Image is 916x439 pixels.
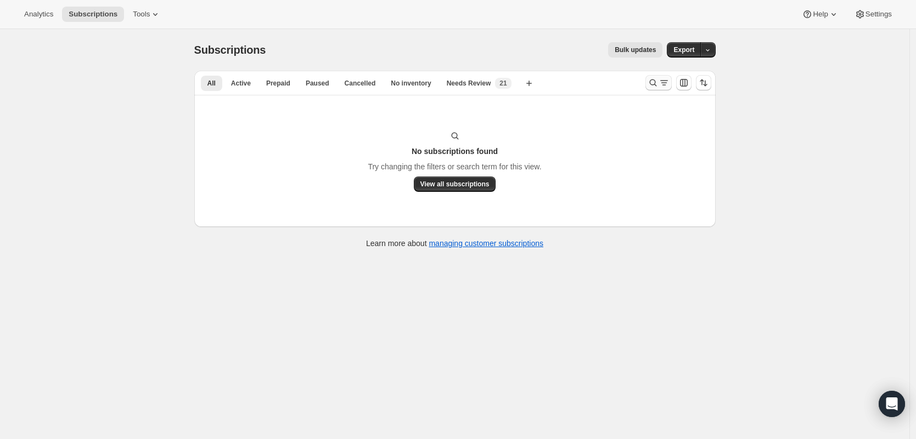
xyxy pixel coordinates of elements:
button: Create new view [520,76,538,91]
span: Tools [133,10,150,19]
span: Needs Review [447,79,491,88]
span: No inventory [391,79,431,88]
button: Analytics [18,7,60,22]
span: View all subscriptions [420,180,490,189]
span: Help [813,10,828,19]
span: Prepaid [266,79,290,88]
span: 21 [499,79,507,88]
p: Try changing the filters or search term for this view. [368,161,541,172]
span: Paused [306,79,329,88]
span: Subscriptions [194,44,266,56]
button: Help [795,7,845,22]
button: Export [667,42,701,58]
button: Customize table column order and visibility [676,75,692,90]
span: Active [231,79,251,88]
button: Bulk updates [608,42,662,58]
button: Settings [848,7,898,22]
p: Learn more about [366,238,543,249]
span: Analytics [24,10,53,19]
span: Bulk updates [615,45,656,54]
button: Sort the results [696,75,711,90]
button: View all subscriptions [414,176,496,192]
span: Export [673,45,694,54]
span: Subscriptions [69,10,117,19]
h3: No subscriptions found [412,146,498,157]
button: Search and filter results [645,75,672,90]
span: Cancelled [345,79,376,88]
button: Tools [126,7,167,22]
span: All [207,79,216,88]
button: Subscriptions [62,7,124,22]
a: managing customer subscriptions [429,239,543,248]
div: Open Intercom Messenger [879,391,905,417]
span: Settings [866,10,892,19]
